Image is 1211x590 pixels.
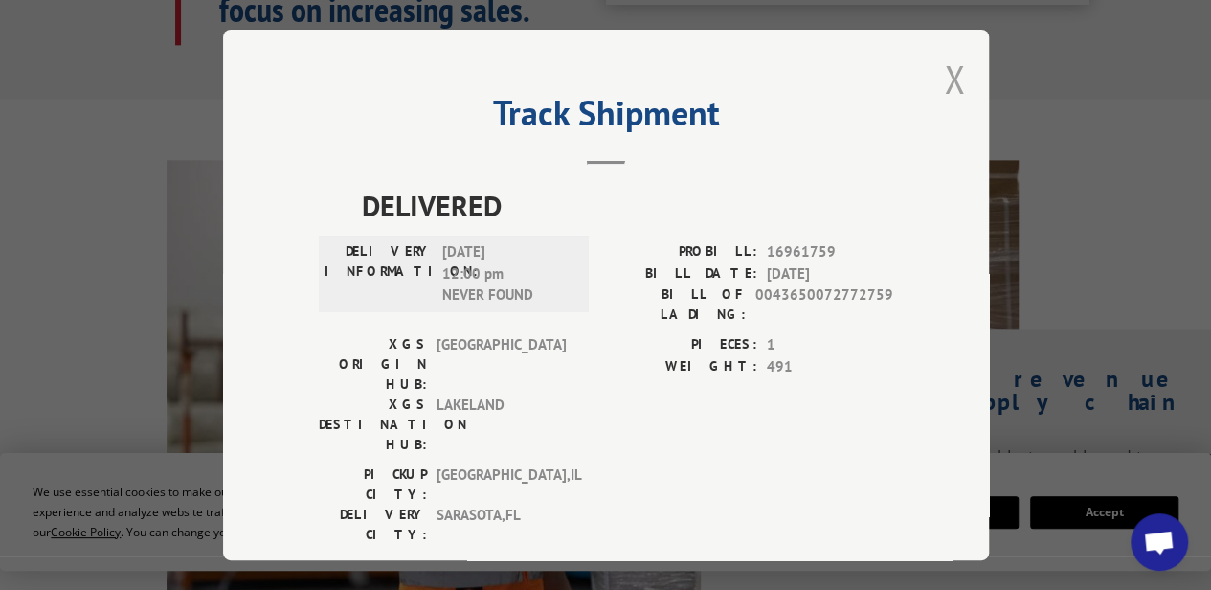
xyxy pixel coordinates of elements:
label: DELIVERY INFORMATION: [325,241,433,306]
label: XGS ORIGIN HUB: [319,334,427,395]
span: [GEOGRAPHIC_DATA] , IL [437,465,566,505]
span: [DATE] [767,262,893,284]
label: WEIGHT: [606,355,757,377]
label: DELIVERY CITY: [319,505,427,545]
span: [GEOGRAPHIC_DATA] [437,334,566,395]
span: 491 [767,355,893,377]
label: PICKUP CITY: [319,465,427,505]
span: [DATE] 12:00 pm NEVER FOUND [442,241,572,306]
label: PIECES: [606,334,757,356]
h2: Track Shipment [319,100,893,136]
button: Close modal [944,54,965,104]
span: 1 [767,334,893,356]
label: BILL DATE: [606,262,757,284]
label: PROBILL: [606,241,757,263]
label: BILL OF LADING: [606,284,746,325]
span: DELIVERED [362,184,893,227]
div: Open chat [1131,513,1188,571]
span: 0043650072772759 [755,284,893,325]
span: 16961759 [767,241,893,263]
span: SARASOTA , FL [437,505,566,545]
span: LAKELAND [437,395,566,455]
label: XGS DESTINATION HUB: [319,395,427,455]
